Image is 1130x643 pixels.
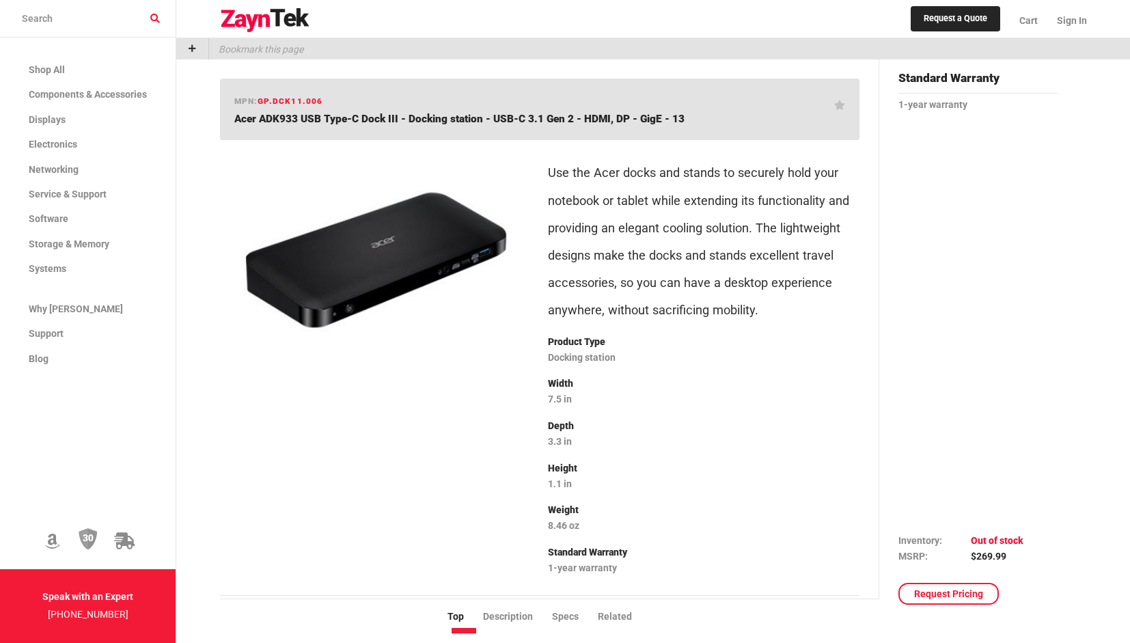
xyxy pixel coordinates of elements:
[29,64,65,75] span: Shop All
[29,263,66,274] span: Systems
[548,349,859,367] p: Docking station
[231,151,521,369] img: GP.DCK11.006 -- Acer ADK933 USB Type-C Dock III - Docking station - USB-C 3.1 Gen 2 - HDMI, DP - ...
[220,8,310,33] img: logo
[971,535,1023,546] span: Out of stock
[898,533,971,548] td: Inventory
[548,476,859,493] p: 1.1 in
[552,609,598,624] li: Specs
[548,333,859,351] p: Product Type
[898,583,999,605] a: Request Pricing
[548,544,859,562] p: Standard Warranty
[1010,3,1047,38] a: Cart
[447,609,483,624] li: Top
[42,591,133,602] strong: Speak with an Expert
[548,391,859,409] p: 7.5 in
[483,609,552,624] li: Description
[209,38,303,59] p: Bookmark this page
[29,164,79,175] span: Networking
[911,6,1000,32] a: Request a Quote
[29,189,107,200] span: Service & Support
[598,609,651,624] li: Related
[29,114,66,125] span: Displays
[234,113,685,125] span: Acer ADK933 USB Type-C Dock III - Docking station - USB-C 3.1 Gen 2 - HDMI, DP - GigE - 13
[548,560,859,577] p: 1-year warranty
[29,328,64,339] span: Support
[548,159,859,323] p: Use the Acer docks and stands to securely hold your notebook or tablet while extending its functi...
[971,549,1023,564] td: $269.99
[898,549,971,564] td: MSRP
[1073,569,1130,627] iframe: LiveChat chat widget
[29,353,49,364] span: Blog
[548,502,859,519] p: Weight
[258,96,322,106] span: GP.DCK11.006
[29,139,77,150] span: Electronics
[1047,3,1087,38] a: Sign In
[898,69,1058,94] h4: Standard Warranty
[79,528,98,551] img: 30 Day Return Policy
[548,460,859,478] p: Height
[29,89,147,100] span: Components & Accessories
[29,303,123,314] span: Why [PERSON_NAME]
[548,433,859,451] p: 3.3 in
[1019,15,1038,26] span: Cart
[29,213,68,224] span: Software
[234,95,323,108] h6: mpn:
[898,96,1058,114] p: 1-year warranty
[548,418,859,435] p: Depth
[48,609,128,620] a: [PHONE_NUMBER]
[548,375,859,393] p: Width
[29,238,109,249] span: Storage & Memory
[548,517,859,535] p: 8.46 oz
